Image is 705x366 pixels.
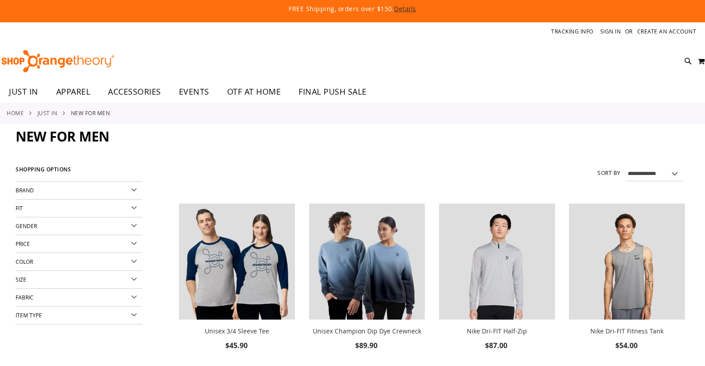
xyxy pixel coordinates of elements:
[394,4,416,13] a: Details
[37,109,58,117] a: JUST IN
[47,82,100,102] a: APPAREL
[71,109,110,117] strong: New for Men
[551,28,593,35] a: Tracking Info
[590,327,664,335] a: Nike Dri-FIT Fitness Tank
[615,341,639,350] span: $54.00
[16,235,142,253] div: Price
[467,327,527,335] a: Nike Dri-FIT Half-Zip
[485,341,509,350] span: $87.00
[108,82,161,102] span: ACCESSORIES
[179,204,295,321] a: Unisex 3/4 Sleeve Tee
[16,294,33,301] span: Fabric
[313,327,421,335] a: Unisex Champion Dip Dye Crewneck
[16,217,142,235] div: Gender
[16,312,42,319] span: Item Type
[600,28,621,35] a: Sign In
[16,187,34,194] span: Brand
[16,182,142,200] div: Brand
[225,341,249,350] span: $45.90
[16,258,33,265] span: Color
[16,276,26,283] span: Size
[16,307,142,324] div: Item Type
[299,82,367,102] span: FINAL PUSH SALE
[218,82,290,102] a: OTF AT HOME
[439,204,555,320] img: Nike Dri-FIT Half-Zip
[16,271,142,289] div: Size
[309,204,425,321] a: Unisex Champion Dip Dye Crewneck
[16,127,109,146] span: New for Men
[569,204,685,321] a: Nike Dri-FIT Fitness Tank
[597,169,621,177] label: Sort By
[99,82,170,102] a: ACCESSORIES
[16,222,37,229] span: Gender
[16,200,142,217] div: Fit
[7,109,24,117] a: Home
[355,341,379,350] span: $89.90
[439,204,555,321] a: Nike Dri-FIT Half-Zip
[179,204,295,320] img: Unisex 3/4 Sleeve Tee
[16,240,30,247] span: Price
[170,82,218,102] a: EVENTS
[637,28,697,35] a: Create an Account
[9,82,38,102] span: JUST IN
[56,82,91,102] span: APPAREL
[569,204,685,320] img: Nike Dri-FIT Fitness Tank
[205,327,269,335] a: Unisex 3/4 Sleeve Tee
[16,289,142,307] div: Fabric
[179,82,209,102] span: EVENTS
[16,162,142,182] strong: Shopping Options
[16,204,23,212] span: Fit
[290,82,376,102] a: FINAL PUSH SALE
[309,204,425,320] img: Unisex Champion Dip Dye Crewneck
[85,4,620,13] p: FREE Shipping, orders over $150.
[227,82,281,102] span: OTF AT HOME
[16,253,142,271] div: Color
